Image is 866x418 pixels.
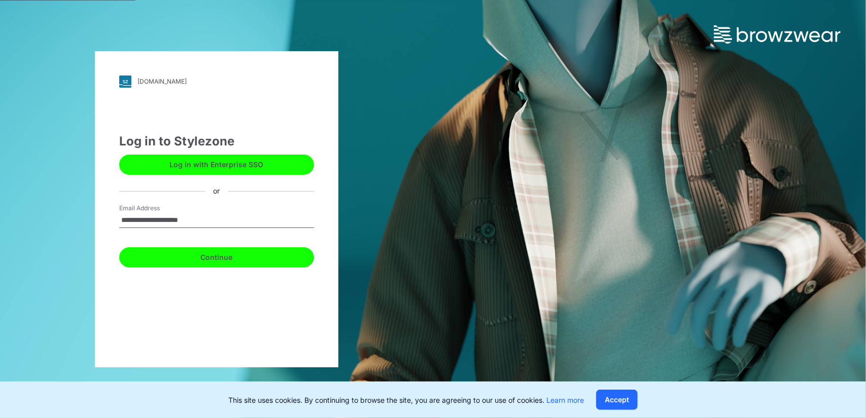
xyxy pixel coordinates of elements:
a: Learn more [546,396,584,404]
img: browzwear-logo.73288ffb.svg [714,25,841,44]
div: or [205,186,228,197]
label: Email Address [119,204,190,213]
button: Continue [119,247,314,268]
img: svg+xml;base64,PHN2ZyB3aWR0aD0iMjgiIGhlaWdodD0iMjgiIHZpZXdCb3g9IjAgMCAyOCAyOCIgZmlsbD0ibm9uZSIgeG... [119,75,131,88]
button: Log in with Enterprise SSO [119,155,314,175]
div: [DOMAIN_NAME] [137,78,187,85]
a: [DOMAIN_NAME] [119,75,314,88]
p: This site uses cookies. By continuing to browse the site, you are agreeing to our use of cookies. [228,395,584,405]
div: Log in to Stylezone [119,132,314,150]
button: Accept [596,390,638,410]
